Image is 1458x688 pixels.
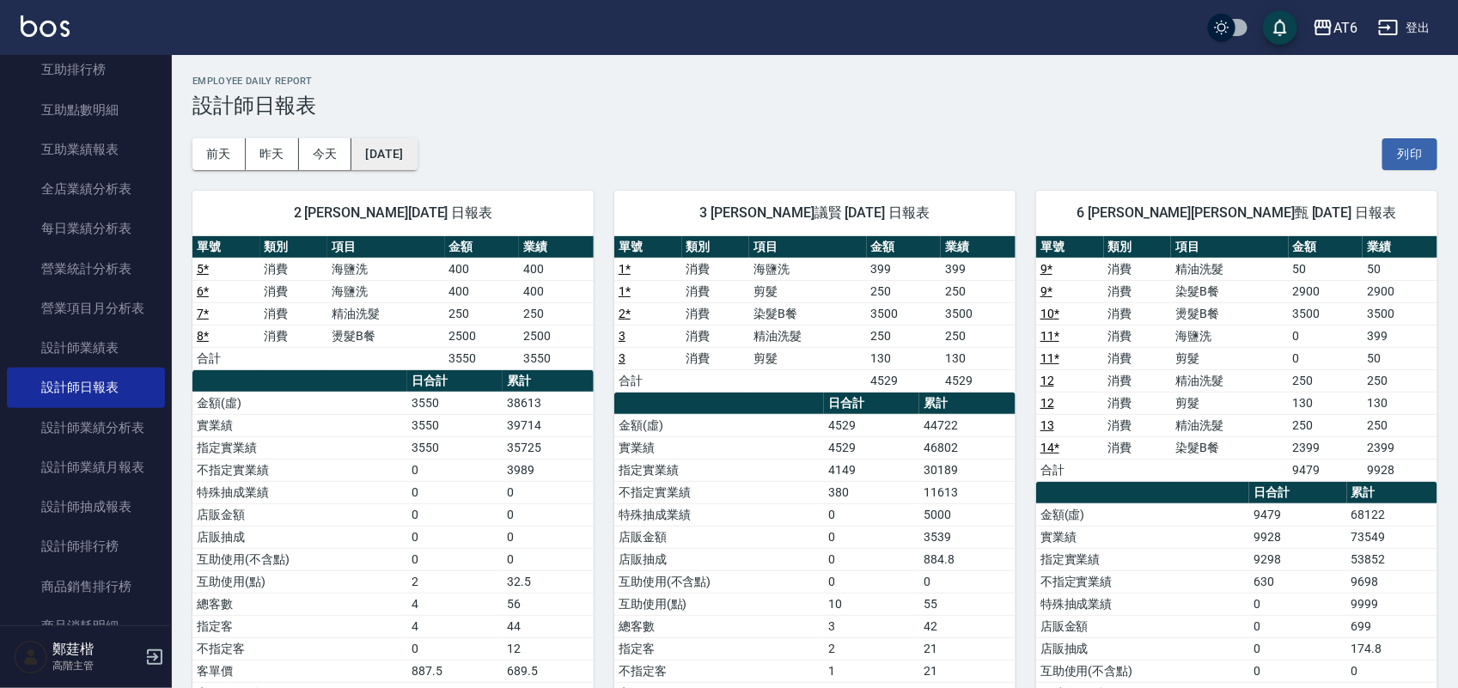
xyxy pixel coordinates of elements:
td: 染髮B餐 [749,302,866,325]
td: 4149 [824,459,919,481]
td: 金額(虛) [1036,503,1249,526]
td: 5000 [919,503,1015,526]
td: 0 [407,503,502,526]
td: 50 [1363,347,1437,369]
th: 業績 [941,236,1016,259]
td: 689.5 [503,660,594,682]
td: 實業績 [1036,526,1249,548]
button: 登出 [1371,12,1437,44]
td: 0 [1289,347,1363,369]
td: 3500 [941,302,1016,325]
button: 前天 [192,138,246,170]
a: 商品銷售排行榜 [7,567,165,606]
td: 消費 [682,302,750,325]
td: 50 [1363,258,1437,280]
td: 消費 [682,280,750,302]
td: 消費 [260,302,328,325]
td: 50 [1289,258,1363,280]
td: 2500 [519,325,594,347]
th: 業績 [1363,236,1437,259]
a: 營業統計分析表 [7,249,165,289]
td: 21 [919,637,1015,660]
td: 指定實業績 [1036,548,1249,570]
span: 3 [PERSON_NAME]議賢 [DATE] 日報表 [635,204,995,222]
p: 高階主管 [52,658,140,673]
td: 699 [1347,615,1437,637]
td: 10 [824,593,919,615]
th: 累計 [1347,482,1437,504]
th: 日合計 [1249,482,1346,504]
img: Person [14,640,48,674]
td: 總客數 [192,593,407,615]
a: 12 [1040,374,1054,387]
td: 消費 [682,347,750,369]
td: 4 [407,615,502,637]
td: 消費 [260,325,328,347]
td: 燙髮B餐 [327,325,444,347]
td: 44722 [919,414,1015,436]
td: 44 [503,615,594,637]
th: 類別 [682,236,750,259]
td: 3989 [503,459,594,481]
a: 互助排行榜 [7,50,165,89]
td: 剪髮 [749,347,866,369]
a: 設計師業績月報表 [7,448,165,487]
td: 250 [445,302,520,325]
td: 1 [824,660,919,682]
td: 4529 [867,369,942,392]
td: 海鹽洗 [327,258,444,280]
td: 400 [519,258,594,280]
a: 12 [1040,396,1054,410]
td: 海鹽洗 [749,258,866,280]
td: 3539 [919,526,1015,548]
td: 3500 [1289,302,1363,325]
td: 2 [407,570,502,593]
td: 總客數 [614,615,824,637]
th: 累計 [919,393,1015,415]
td: 0 [503,481,594,503]
td: 887.5 [407,660,502,682]
td: 消費 [682,325,750,347]
a: 設計師業績分析表 [7,408,165,448]
td: 精油洗髮 [1171,258,1288,280]
th: 類別 [1104,236,1172,259]
td: 130 [1363,392,1437,414]
td: 精油洗髮 [1171,414,1288,436]
td: 46802 [919,436,1015,459]
th: 單號 [614,236,682,259]
td: 3550 [407,436,502,459]
td: 海鹽洗 [1171,325,1288,347]
th: 金額 [445,236,520,259]
th: 金額 [867,236,942,259]
td: 金額(虛) [614,414,824,436]
td: 0 [1249,615,1346,637]
td: 3550 [445,347,520,369]
td: 630 [1249,570,1346,593]
button: 列印 [1382,138,1437,170]
td: 剪髮 [1171,392,1288,414]
td: 174.8 [1347,637,1437,660]
td: 0 [503,548,594,570]
td: 消費 [260,258,328,280]
td: 互助使用(不含點) [614,570,824,593]
td: 消費 [1104,347,1172,369]
td: 9479 [1249,503,1346,526]
td: 0 [407,459,502,481]
td: 特殊抽成業績 [614,503,824,526]
td: 250 [867,280,942,302]
td: 不指定實業績 [192,459,407,481]
td: 店販金額 [614,526,824,548]
td: 250 [867,325,942,347]
td: 合計 [1036,459,1104,481]
td: 9479 [1289,459,1363,481]
button: [DATE] [351,138,417,170]
td: 合計 [614,369,682,392]
td: 消費 [1104,392,1172,414]
td: 9928 [1363,459,1437,481]
td: 3500 [867,302,942,325]
td: 9698 [1347,570,1437,593]
td: 不指定實業績 [1036,570,1249,593]
a: 互助點數明細 [7,90,165,130]
td: 海鹽洗 [327,280,444,302]
td: 2399 [1289,436,1363,459]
